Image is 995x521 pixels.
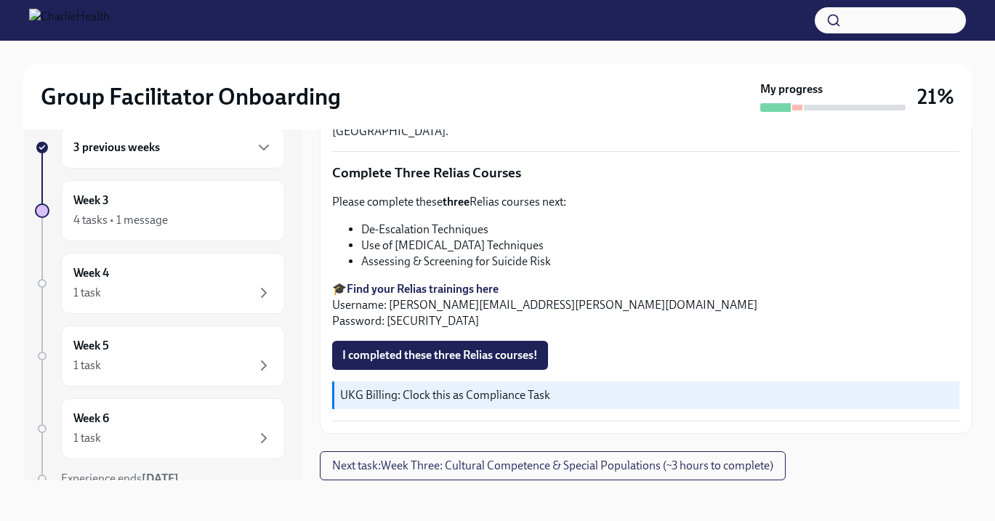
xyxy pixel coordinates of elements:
[35,398,285,459] a: Week 61 task
[320,451,786,480] button: Next task:Week Three: Cultural Competence & Special Populations (~3 hours to complete)
[361,254,959,270] li: Assessing & Screening for Suicide Risk
[332,163,959,182] p: Complete Three Relias Courses
[73,430,101,446] div: 1 task
[760,81,823,97] strong: My progress
[61,472,179,485] span: Experience ends
[332,341,548,370] button: I completed these three Relias courses!
[41,82,341,111] h2: Group Facilitator Onboarding
[73,358,101,373] div: 1 task
[61,126,285,169] div: 3 previous weeks
[332,194,959,210] p: Please complete these Relias courses next:
[73,212,168,228] div: 4 tasks • 1 message
[361,238,959,254] li: Use of [MEDICAL_DATA] Techniques
[332,459,773,473] span: Next task : Week Three: Cultural Competence & Special Populations (~3 hours to complete)
[347,282,499,296] a: Find your Relias trainings here
[73,140,160,156] h6: 3 previous weeks
[73,338,109,354] h6: Week 5
[35,180,285,241] a: Week 34 tasks • 1 message
[342,348,538,363] span: I completed these three Relias courses!
[361,222,959,238] li: De-Escalation Techniques
[29,9,110,32] img: CharlieHealth
[73,411,109,427] h6: Week 6
[332,281,959,329] p: 🎓 Username: [PERSON_NAME][EMAIL_ADDRESS][PERSON_NAME][DOMAIN_NAME] Password: [SECURITY_DATA]
[73,265,109,281] h6: Week 4
[142,472,179,485] strong: [DATE]
[443,195,470,209] strong: three
[73,285,101,301] div: 1 task
[917,84,954,110] h3: 21%
[35,326,285,387] a: Week 51 task
[73,193,109,209] h6: Week 3
[35,253,285,314] a: Week 41 task
[340,387,954,403] p: UKG Billing: Clock this as Compliance Task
